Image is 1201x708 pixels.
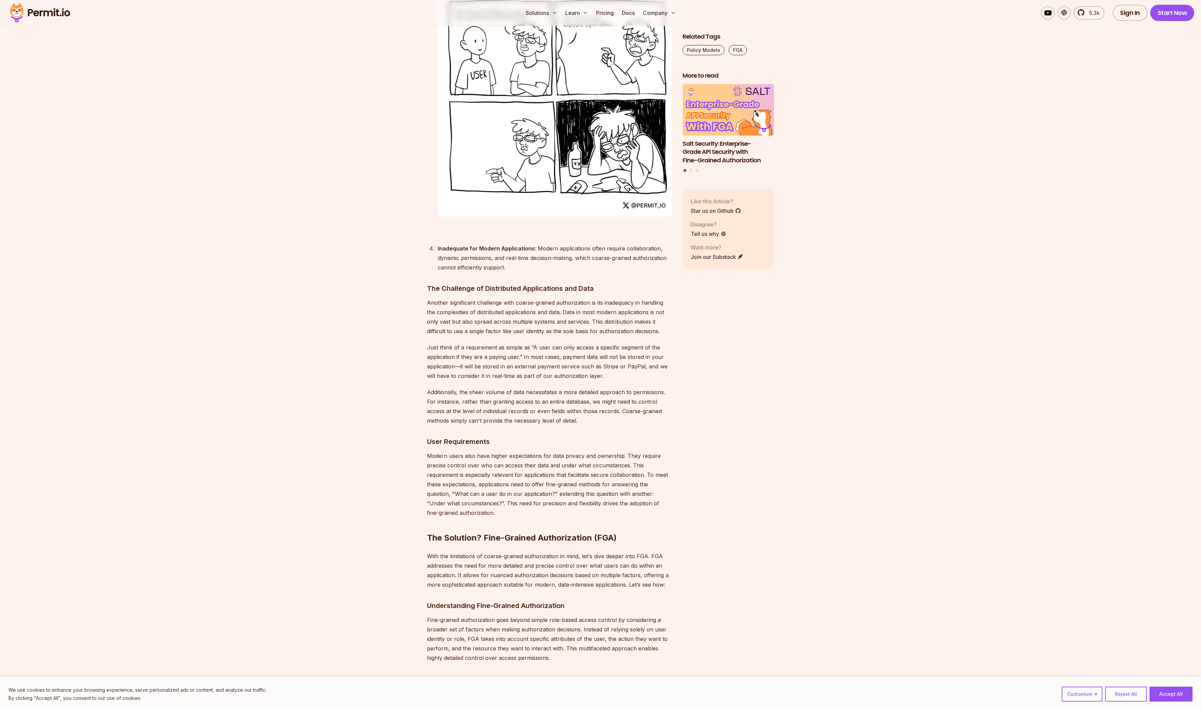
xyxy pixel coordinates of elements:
h3: Understanding Fine-Grained Authorization [427,600,672,611]
h3: The Challenge of Distributed Applications and Data [427,283,672,294]
div: : Modern applications often require collaboration, dynamic permissions, and real-time decision-ma... [438,244,672,272]
p: Like this Article? [691,197,741,205]
div: Posts [683,84,774,173]
p: Fine-grained authorization goes beyond simple role-based access control by considering a broader ... [427,615,672,663]
button: Go to slide 1 [684,169,687,172]
button: Go to slide 3 [696,169,698,171]
h2: The Solution? Fine-Grained Authorization (FGA) [427,505,672,543]
button: Company [640,6,678,20]
h3: Key Elements of FGA [427,673,672,684]
h3: User Requirements [427,436,672,447]
button: Learn [563,6,591,20]
strong: Inadequate for Modern Applications [438,245,535,252]
button: Reject All [1105,687,1147,702]
div: ⁠ [438,227,672,237]
a: Sign In [1113,5,1147,21]
a: Join our Substack [691,252,744,261]
a: Start Now [1150,5,1195,21]
h2: Related Tags [683,33,774,41]
a: Docs [619,6,637,20]
button: Solutions [523,6,560,20]
h3: Salt Security: Enterprise-Grade API Security with Fine-Grained Authorization [683,139,774,164]
button: Accept All [1149,687,1193,702]
h2: More to read [683,72,774,80]
a: Star us on Github [691,206,741,215]
p: Just think of a requirement as simple as “A user can only access a specific segment of the applic... [427,343,672,381]
li: 1 of 3 [683,84,774,165]
p: Disagree? [691,220,727,228]
p: Another significant challenge with coarse-grained authorization is its inadequacy in handling the... [427,298,672,336]
p: With the limitations of coarse-grained authorization in mind, let's dive deeper into FGA. FGA add... [427,551,672,589]
button: Customize [1062,687,1102,702]
p: We use cookies to enhance your browsing experience, serve personalized ads or content, and analyz... [8,686,267,694]
p: Additionally, the sheer volume of data necessitates a more detailed approach to permissions. For ... [427,387,672,425]
p: Modern users also have higher expectations for data privacy and ownership. They require precise c... [427,451,672,518]
a: 5.3k [1074,6,1104,20]
img: Salt Security: Enterprise-Grade API Security with Fine-Grained Authorization [683,84,774,136]
span: 5.3k [1085,9,1100,17]
p: Want more? [691,243,744,251]
a: Salt Security: Enterprise-Grade API Security with Fine-Grained AuthorizationSalt Security: Enterp... [683,84,774,165]
a: FGA [729,45,747,55]
img: Permit logo [7,1,73,24]
a: Tell us why [691,229,727,238]
button: Go to slide 2 [690,169,692,171]
a: Policy Models [683,45,725,55]
p: By clicking "Accept All", you consent to our use of cookies. [8,694,267,702]
a: Pricing [593,6,616,20]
